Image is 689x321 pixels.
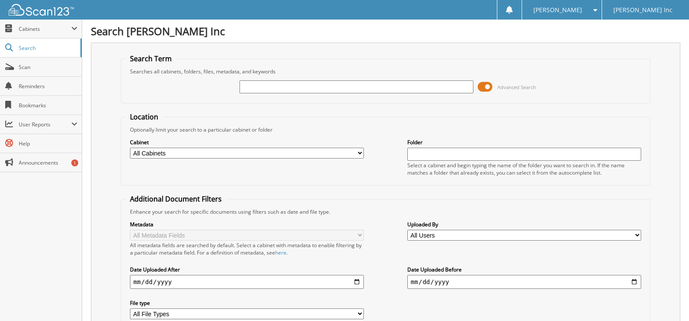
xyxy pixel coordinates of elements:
legend: Search Term [126,54,176,63]
div: All metadata fields are searched by default. Select a cabinet with metadata to enable filtering b... [130,242,364,256]
a: here [275,249,286,256]
span: [PERSON_NAME] [533,7,582,13]
input: end [407,275,641,289]
div: Optionally limit your search to a particular cabinet or folder [126,126,646,133]
span: Announcements [19,159,77,166]
label: Metadata [130,221,364,228]
span: Advanced Search [497,84,536,90]
legend: Additional Document Filters [126,194,226,204]
div: Searches all cabinets, folders, files, metadata, and keywords [126,68,646,75]
span: Scan [19,63,77,71]
span: Bookmarks [19,102,77,109]
span: Help [19,140,77,147]
span: Reminders [19,83,77,90]
input: start [130,275,364,289]
iframe: Chat Widget [646,279,689,321]
span: [PERSON_NAME] Inc [613,7,672,13]
label: Cabinet [130,139,364,146]
span: Cabinets [19,25,71,33]
label: Folder [407,139,641,146]
legend: Location [126,112,163,122]
img: scan123-logo-white.svg [9,4,74,16]
label: Date Uploaded Before [407,266,641,273]
label: File type [130,299,364,307]
label: Date Uploaded After [130,266,364,273]
label: Uploaded By [407,221,641,228]
h1: Search [PERSON_NAME] Inc [91,24,680,38]
div: 1 [71,159,78,166]
div: Enhance your search for specific documents using filters such as date and file type. [126,208,646,215]
span: Search [19,44,76,52]
div: Select a cabinet and begin typing the name of the folder you want to search in. If the name match... [407,162,641,176]
span: User Reports [19,121,71,128]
